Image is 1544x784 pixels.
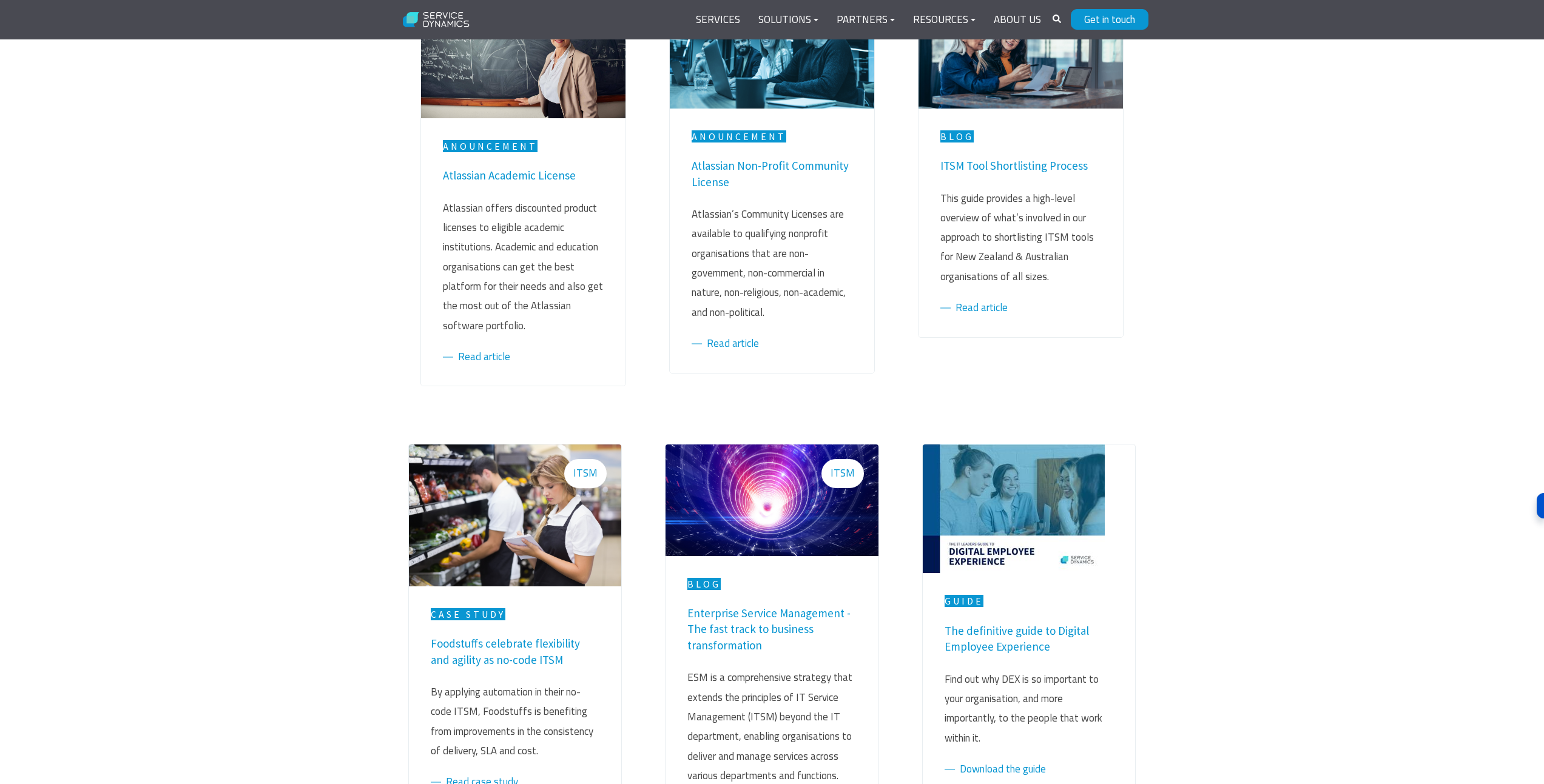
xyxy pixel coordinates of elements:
[828,5,904,35] a: Partners
[692,335,759,351] a: Read article
[940,158,1088,173] a: ITSM Tool Shortlisting Process
[945,623,1089,654] a: The definitive guide to Digital Employee Experience
[985,5,1050,35] a: About Us
[443,168,576,183] a: Atlassian Academic License
[904,5,985,35] a: Resources
[692,158,849,189] a: Atlassian Non-Profit Community License
[831,465,855,481] span: ITSM
[687,606,851,652] a: Enterprise Service Management - The fast track to business transformation
[443,349,510,364] a: Read article
[945,761,1046,777] a: Download the guide
[940,189,1101,286] p: This guide provides a high-level overview of what’s involved in our approach to shortlisting ITSM...
[1071,9,1148,30] a: Get in touch
[923,444,1105,573] img: SD_Dex_Guide_Cover
[431,608,505,620] span: CASE STUDY
[940,130,974,142] span: Blog
[749,5,828,35] a: Solutions
[945,669,1113,748] p: Find out why DEX is so important to your organisation, and more importantly, to the people that w...
[919,1,1123,109] img: digital_transformation
[443,140,538,152] span: Anouncement
[431,682,599,760] p: By applying automation in their no-code ITSM, Foodstuffs is benefiting from improvements in the c...
[666,444,878,555] img: Enterprise-Service-Management-ESM
[687,5,1050,35] div: Navigation Menu
[396,4,477,36] img: Service Dynamics Logo - White
[945,595,988,607] span: Guide
[940,300,1008,315] a: Read article
[687,5,749,35] a: Services
[692,130,786,142] span: Anouncement
[409,444,621,586] img: Foodstuffs - Case Study
[573,465,598,481] span: ITSM
[692,204,852,322] p: Atlassian’s Community Licenses are available to qualifying nonprofit organisations that are non-g...
[431,636,580,667] a: Foodstuffs celebrate flexibility and agility as no‑code ITSM
[443,198,604,335] p: Atlassian offers discounted product licenses to eligible academic institutions. Academic and educ...
[687,578,721,590] span: BLOG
